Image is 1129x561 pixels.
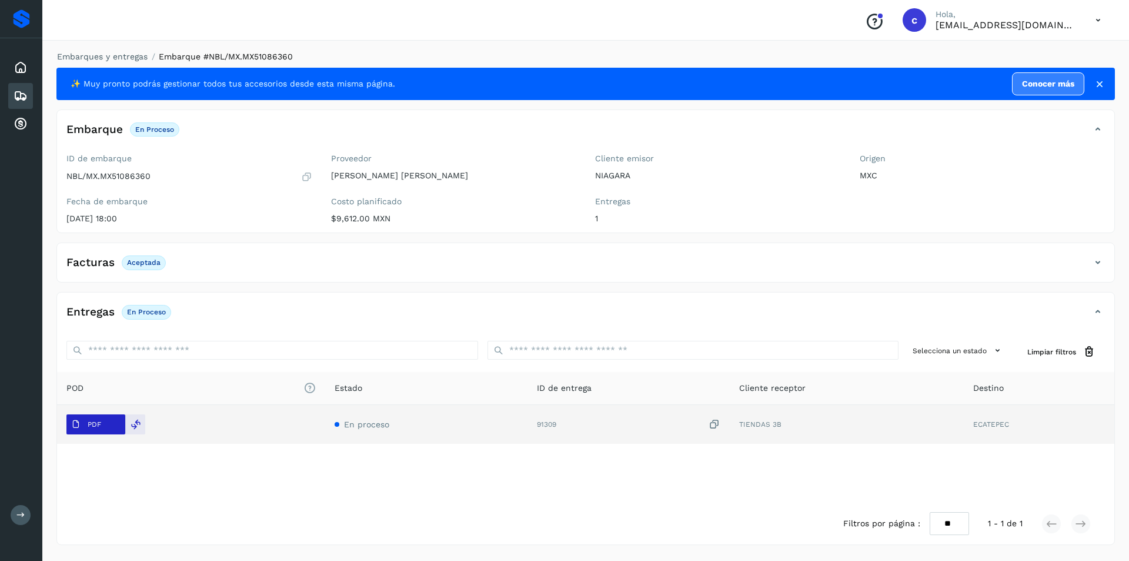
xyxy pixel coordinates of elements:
[127,308,166,316] p: En proceso
[8,55,33,81] div: Inicio
[537,382,592,394] span: ID de entrega
[331,197,577,207] label: Costo planificado
[936,9,1077,19] p: Hola,
[331,214,577,224] p: $9,612.00 MXN
[331,154,577,164] label: Proveedor
[66,171,151,181] p: NBL/MX.MX51086360
[125,414,145,434] div: Reemplazar POD
[344,420,389,429] span: En proceso
[56,51,1115,63] nav: breadcrumb
[1012,72,1084,95] a: Conocer más
[66,414,125,434] button: PDF
[1018,341,1105,363] button: Limpiar filtros
[730,405,964,444] td: TIENDAS 3B
[66,256,115,270] h4: Facturas
[860,171,1105,181] p: MXC
[335,382,362,394] span: Estado
[973,382,1004,394] span: Destino
[66,154,312,164] label: ID de embarque
[988,517,1023,530] span: 1 - 1 de 1
[1027,347,1076,357] span: Limpiar filtros
[8,83,33,109] div: Embarques
[595,171,841,181] p: NIAGARA
[57,302,1114,331] div: EntregasEn proceso
[57,52,148,61] a: Embarques y entregas
[66,197,312,207] label: Fecha de embarque
[66,214,312,224] p: [DATE] 18:00
[57,119,1114,149] div: EmbarqueEn proceso
[57,253,1114,282] div: FacturasAceptada
[8,111,33,137] div: Cuentas por cobrar
[843,517,920,530] span: Filtros por página :
[908,341,1008,360] button: Selecciona un estado
[331,171,577,181] p: [PERSON_NAME] [PERSON_NAME]
[71,78,395,90] span: ✨ Muy pronto podrás gestionar todos tus accesorios desde esta misma página.
[159,52,293,61] span: Embarque #NBL/MX.MX51086360
[127,258,161,267] p: Aceptada
[537,419,720,431] div: 91309
[66,306,115,319] h4: Entregas
[964,405,1114,444] td: ECATEPEC
[739,382,806,394] span: Cliente receptor
[88,420,101,429] p: PDF
[595,214,841,224] p: 1
[66,382,316,394] span: POD
[135,125,174,134] p: En proceso
[595,154,841,164] label: Cliente emisor
[595,197,841,207] label: Entregas
[936,19,1077,31] p: carlosvazqueztgc@gmail.com
[66,123,123,137] h4: Embarque
[860,154,1105,164] label: Origen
